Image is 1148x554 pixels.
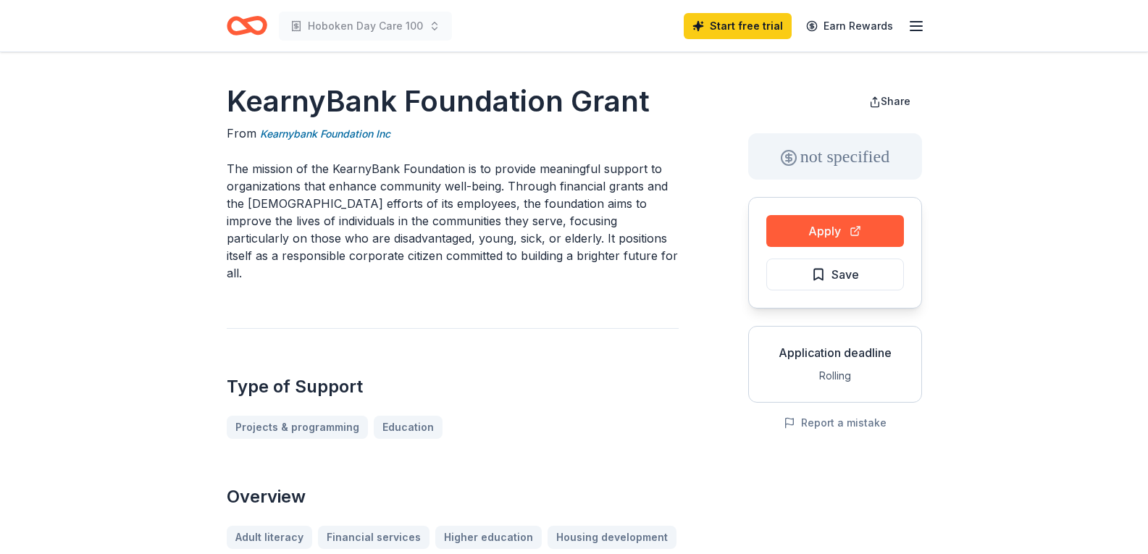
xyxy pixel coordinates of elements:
span: Save [831,265,859,284]
button: Report a mistake [784,414,887,432]
h1: KearnyBank Foundation Grant [227,81,679,122]
h2: Overview [227,485,679,508]
div: Application deadline [761,344,910,361]
button: Apply [766,215,904,247]
p: The mission of the KearnyBank Foundation is to provide meaningful support to organizations that e... [227,160,679,282]
button: Share [858,87,922,116]
a: Education [374,416,443,439]
span: Hoboken Day Care 100 [308,17,423,35]
div: From [227,125,679,143]
h2: Type of Support [227,375,679,398]
span: Share [881,95,910,107]
a: Home [227,9,267,43]
a: Kearnybank Foundation Inc [260,125,390,143]
div: Rolling [761,367,910,385]
a: Earn Rewards [797,13,902,39]
button: Hoboken Day Care 100 [279,12,452,41]
a: Projects & programming [227,416,368,439]
a: Start free trial [684,13,792,39]
div: not specified [748,133,922,180]
button: Save [766,259,904,290]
